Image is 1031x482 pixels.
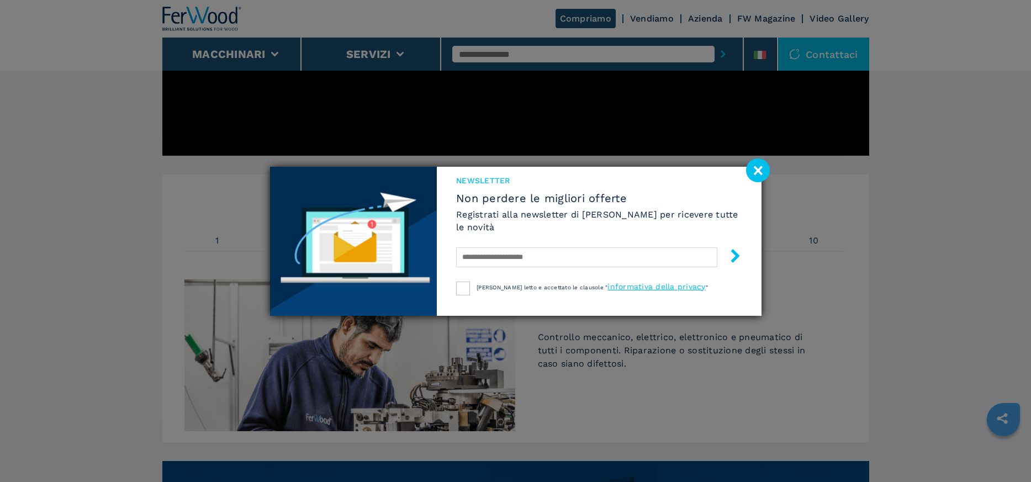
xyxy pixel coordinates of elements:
[717,245,742,271] button: submit-button
[706,284,708,290] span: "
[456,192,742,205] span: Non perdere le migliori offerte
[456,208,742,234] h6: Registrati alla newsletter di [PERSON_NAME] per ricevere tutte le novità
[477,284,607,290] span: [PERSON_NAME] letto e accettato le clausole "
[270,167,437,316] img: Newsletter image
[607,282,705,291] a: informativa della privacy
[456,175,742,186] span: NEWSLETTER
